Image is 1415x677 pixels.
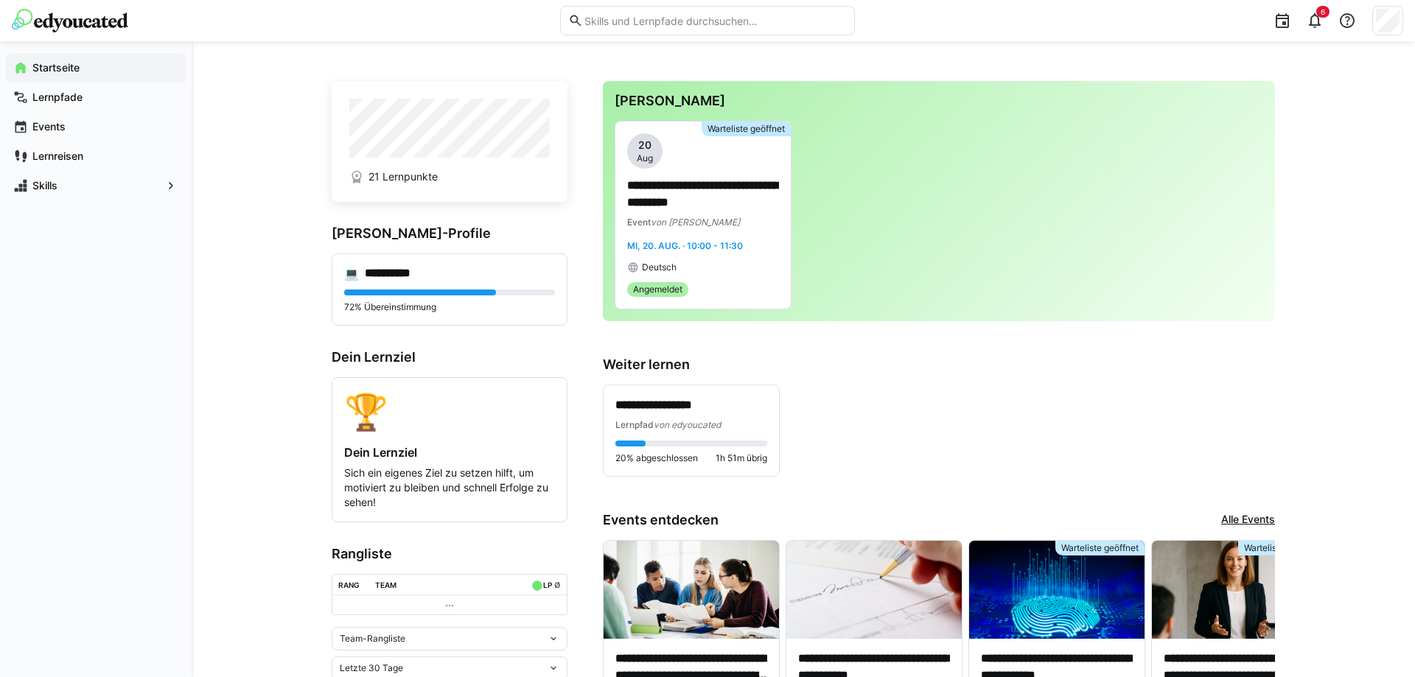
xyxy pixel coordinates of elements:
span: Warteliste geöffnet [1061,542,1139,554]
span: von [PERSON_NAME] [651,217,740,228]
span: 20 [638,138,651,152]
span: Angemeldet [633,284,682,295]
div: LP [543,580,552,589]
span: Team-Rangliste [340,633,405,645]
span: Warteliste geöffnet [1244,542,1321,554]
h3: [PERSON_NAME] [615,93,1263,109]
h3: Weiter lernen [603,357,1275,373]
span: Lernpfad [615,419,654,430]
div: 🏆 [344,390,555,433]
span: Event [627,217,651,228]
span: Warteliste geöffnet [707,123,785,135]
span: 6 [1321,7,1325,16]
h4: Dein Lernziel [344,445,555,460]
div: Rang [338,580,360,589]
span: Letzte 30 Tage [340,662,403,674]
img: image [786,541,962,639]
span: 1h 51m übrig [716,452,767,464]
img: image [1152,541,1327,639]
span: 21 Lernpunkte [368,169,438,184]
a: ø [554,578,561,590]
img: image [604,541,779,639]
h3: [PERSON_NAME]-Profile [332,225,567,242]
span: Aug [637,152,653,164]
div: Team [375,580,396,589]
span: Mi, 20. Aug. · 10:00 - 11:30 [627,240,743,251]
input: Skills und Lernpfade durchsuchen… [583,14,847,27]
img: image [969,541,1145,639]
p: Sich ein eigenes Ziel zu setzen hilft, um motiviert zu bleiben und schnell Erfolge zu sehen! [344,466,555,510]
div: 💻️ [344,266,359,281]
h3: Dein Lernziel [332,349,567,365]
p: 72% Übereinstimmung [344,301,555,313]
span: von edyoucated [654,419,721,430]
span: 20% abgeschlossen [615,452,698,464]
h3: Events entdecken [603,512,719,528]
span: Deutsch [642,262,677,273]
h3: Rangliste [332,546,567,562]
a: Alle Events [1221,512,1275,528]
